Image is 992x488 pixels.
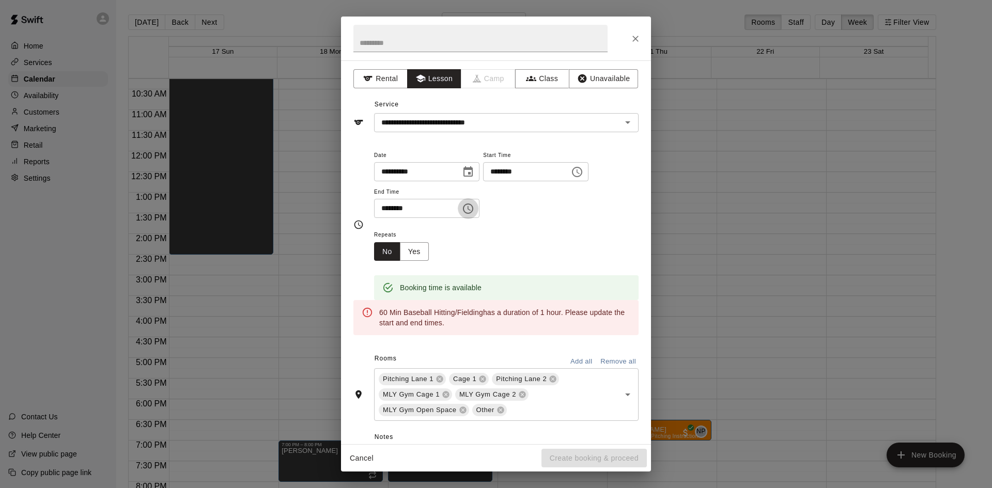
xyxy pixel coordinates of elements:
span: Other [472,405,499,415]
button: Add all [565,354,598,370]
button: Lesson [407,69,461,88]
span: Notes [375,429,639,446]
button: Choose date, selected date is Aug 22, 2025 [458,162,478,182]
button: Class [515,69,569,88]
div: Booking time is available [400,278,482,297]
div: MLY Gym Cage 1 [379,388,452,401]
button: No [374,242,400,261]
div: 60 Min Baseball Hitting/Fielding has a duration of 1 hour . Please update the start and end times. [379,303,630,332]
svg: Timing [353,219,364,230]
span: Service [375,101,399,108]
span: Repeats [374,228,437,242]
button: Choose time, selected time is 12:30 PM [458,198,478,219]
svg: Rooms [353,389,364,400]
span: Cage 1 [449,374,481,384]
span: MLY Gym Open Space [379,405,461,415]
svg: Service [353,117,364,128]
button: Close [626,29,645,48]
button: Rental [353,69,408,88]
div: Pitching Lane 1 [379,373,446,385]
div: MLY Gym Cage 2 [455,388,529,401]
button: Open [621,387,635,402]
button: Unavailable [569,69,638,88]
div: MLY Gym Open Space [379,404,469,416]
div: Cage 1 [449,373,489,385]
button: Cancel [345,449,378,468]
button: Choose time, selected time is 12:00 PM [567,162,587,182]
span: Rooms [375,355,397,362]
span: MLY Gym Cage 1 [379,389,444,400]
span: Pitching Lane 2 [492,374,551,384]
span: Date [374,149,479,163]
span: End Time [374,185,479,199]
span: MLY Gym Cage 2 [455,389,520,400]
div: Pitching Lane 2 [492,373,559,385]
span: Start Time [483,149,588,163]
button: Remove all [598,354,639,370]
span: Camps can only be created in the Services page [461,69,516,88]
button: Open [621,115,635,130]
button: Yes [400,242,429,261]
div: Other [472,404,507,416]
div: outlined button group [374,242,429,261]
span: Pitching Lane 1 [379,374,438,384]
